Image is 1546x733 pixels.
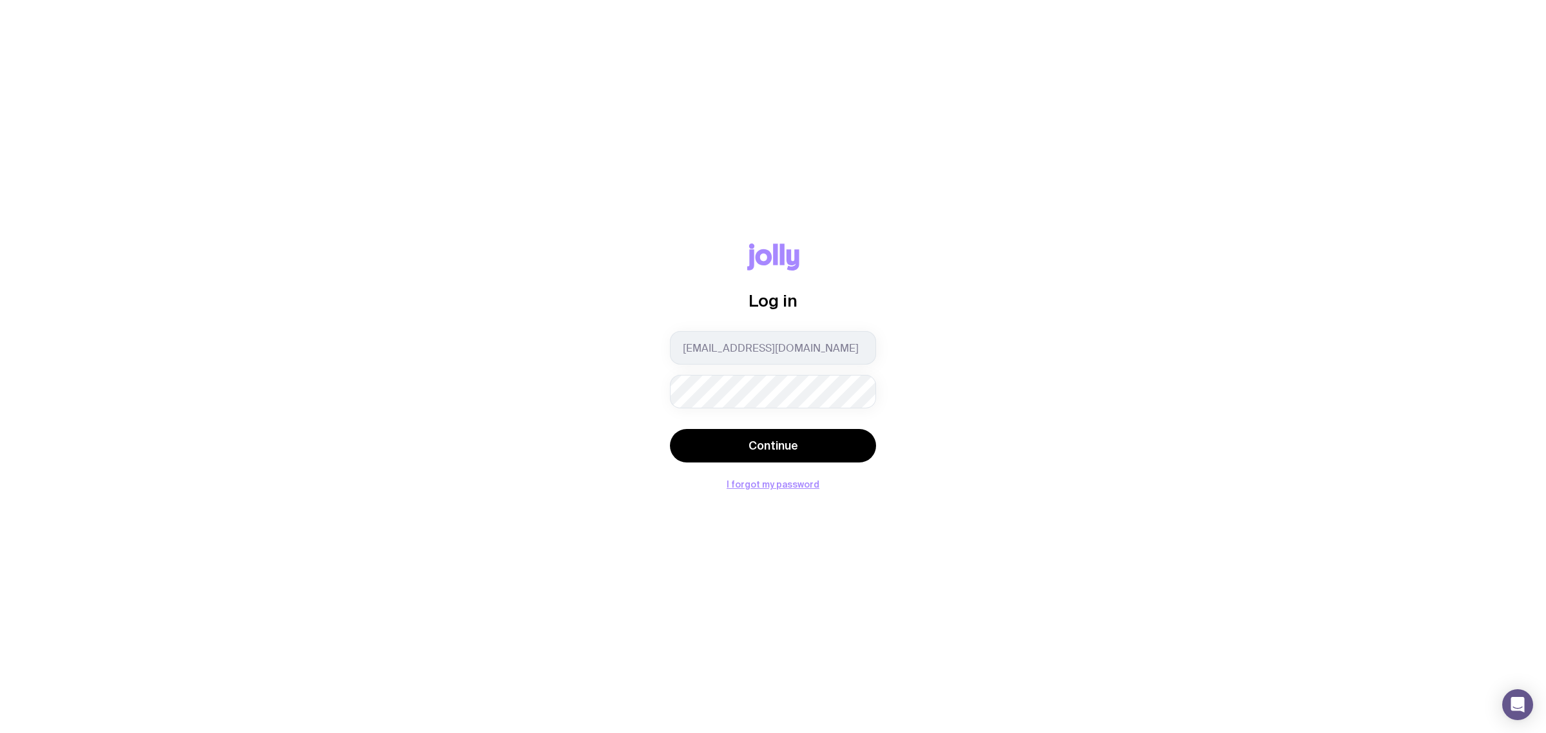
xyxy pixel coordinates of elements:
span: Log in [749,291,797,310]
button: Continue [670,429,876,462]
div: Open Intercom Messenger [1502,689,1533,720]
span: Continue [749,438,798,453]
input: you@email.com [670,331,876,365]
button: I forgot my password [727,479,819,490]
